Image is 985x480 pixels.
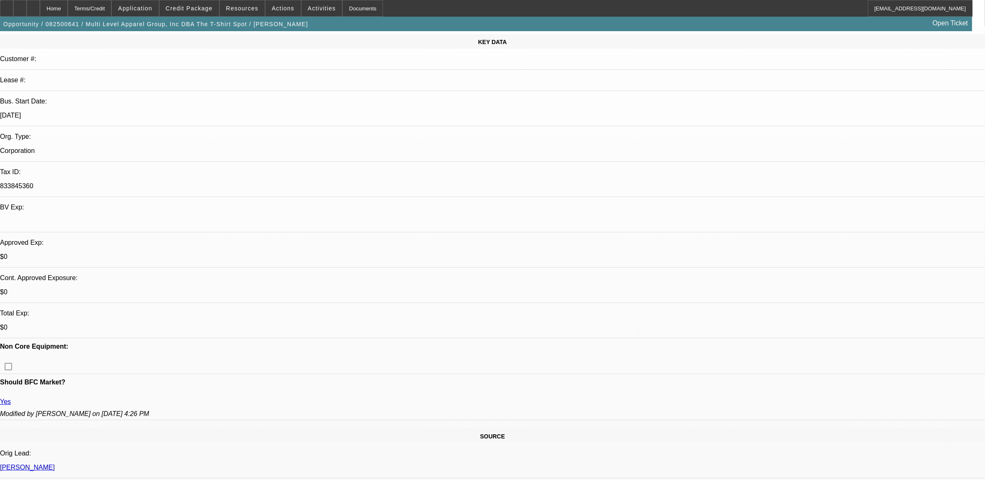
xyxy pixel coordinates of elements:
span: Application [118,5,152,12]
a: Open Ticket [929,16,971,30]
span: Opportunity / 082500641 / Multi Level Apparel Group, Inc DBA The T-Shirt Spot / [PERSON_NAME] [3,21,308,27]
span: Credit Package [166,5,213,12]
button: Application [112,0,158,16]
span: Actions [272,5,295,12]
button: Resources [220,0,265,16]
span: SOURCE [480,433,505,440]
button: Actions [265,0,301,16]
span: Resources [226,5,258,12]
button: Credit Package [160,0,219,16]
span: Activities [308,5,336,12]
span: KEY DATA [478,39,507,45]
button: Activities [302,0,342,16]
